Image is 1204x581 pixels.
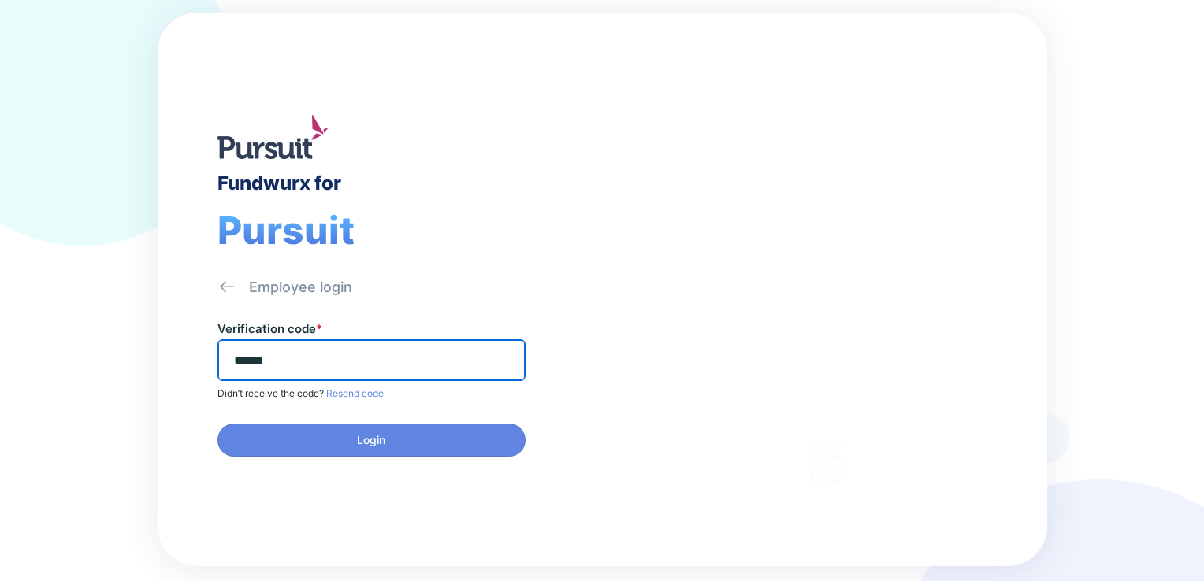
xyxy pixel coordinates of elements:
[692,221,816,236] div: Welcome to
[692,242,873,280] div: Fundwurx
[249,278,352,297] div: Employee login
[217,172,341,194] div: Fundwurx for
[217,387,324,399] span: Didn’t receive the code?
[357,432,385,448] span: Login
[217,115,328,159] img: logo.jpg
[692,313,962,357] div: Thank you for choosing Fundwurx as your partner in driving positive social impact!
[217,207,355,253] span: Pursuit
[324,387,384,399] span: Resend code
[217,424,526,457] button: Login
[217,321,322,336] label: Verification code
